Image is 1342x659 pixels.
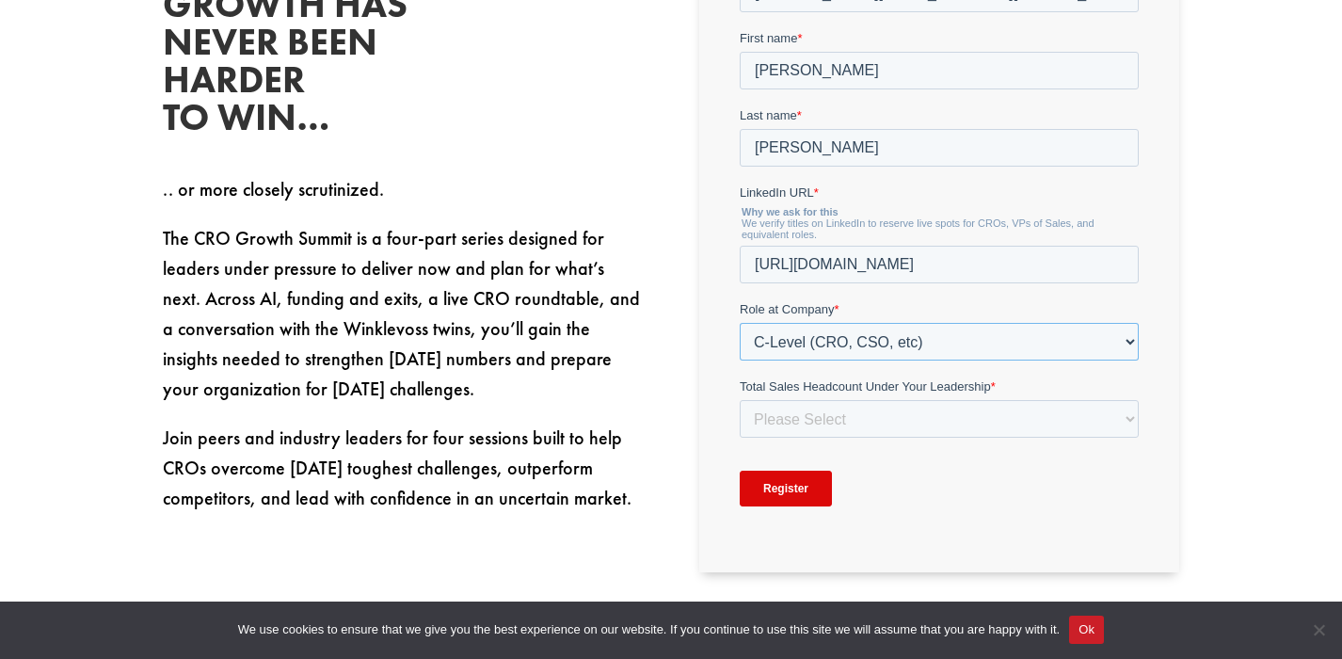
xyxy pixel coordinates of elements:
span: Join peers and industry leaders for four sessions built to help CROs overcome [DATE] toughest cha... [163,426,631,510]
span: .. or more closely scrutinized. [163,177,384,201]
span: The CRO Growth Summit is a four-part series designed for leaders under pressure to deliver now an... [163,226,640,401]
span: No [1309,620,1328,639]
span: We use cookies to ensure that we give you the best experience on our website. If you continue to ... [238,620,1060,639]
button: Ok [1069,616,1104,644]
